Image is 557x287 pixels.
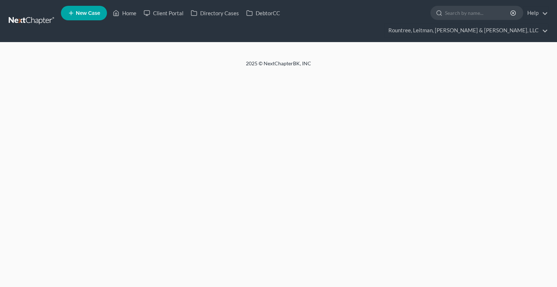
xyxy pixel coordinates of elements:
a: Home [109,7,140,20]
span: New Case [76,11,100,16]
a: Help [524,7,548,20]
a: Directory Cases [187,7,243,20]
a: DebtorCC [243,7,284,20]
input: Search by name... [445,6,511,20]
a: Client Portal [140,7,187,20]
a: Rountree, Leitman, [PERSON_NAME] & [PERSON_NAME], LLC [385,24,548,37]
div: 2025 © NextChapterBK, INC [72,60,485,73]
